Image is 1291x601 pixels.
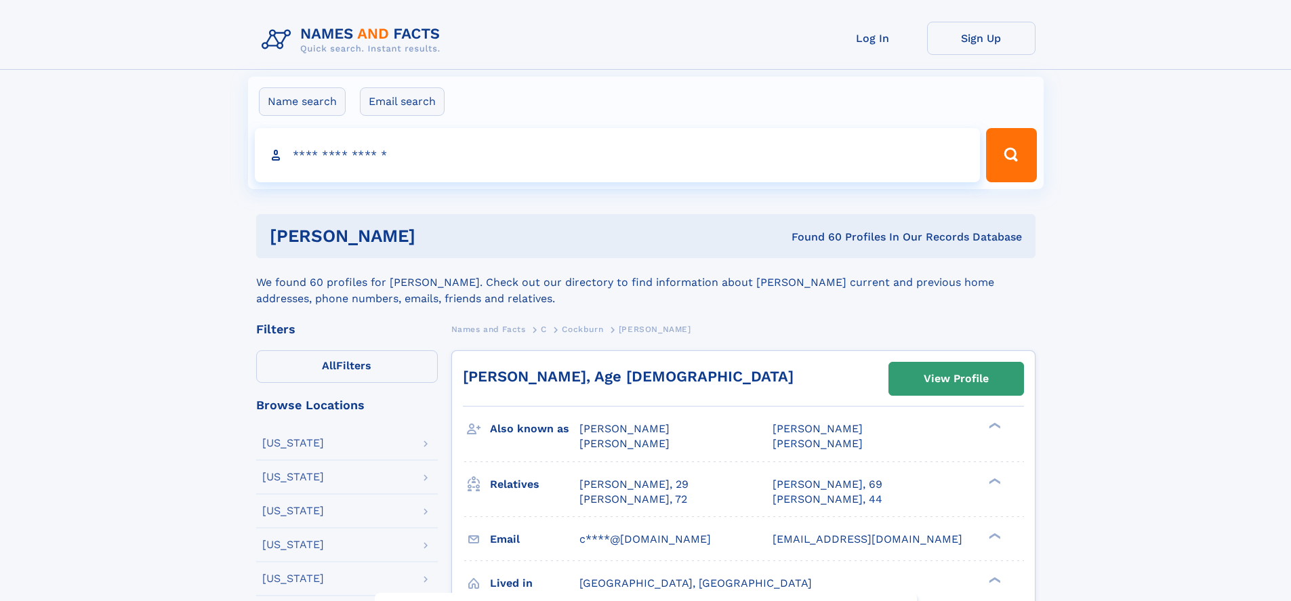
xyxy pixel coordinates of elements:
div: ❯ [985,421,1002,430]
a: [PERSON_NAME], 72 [579,492,687,507]
span: C [541,325,547,334]
a: [PERSON_NAME], Age [DEMOGRAPHIC_DATA] [463,368,794,385]
a: [PERSON_NAME], 69 [773,477,882,492]
div: Found 60 Profiles In Our Records Database [603,230,1022,245]
span: All [322,359,336,372]
span: [EMAIL_ADDRESS][DOMAIN_NAME] [773,533,962,545]
span: [PERSON_NAME] [773,422,863,435]
a: Names and Facts [451,320,526,337]
span: [PERSON_NAME] [619,325,691,334]
div: ❯ [985,476,1002,485]
a: [PERSON_NAME], 29 [579,477,689,492]
div: View Profile [924,363,989,394]
h1: [PERSON_NAME] [270,228,604,245]
div: [US_STATE] [262,573,324,584]
button: Search Button [986,128,1036,182]
a: View Profile [889,362,1023,395]
a: [PERSON_NAME], 44 [773,492,882,507]
a: Sign Up [927,22,1036,55]
div: We found 60 profiles for [PERSON_NAME]. Check out our directory to find information about [PERSON... [256,258,1036,307]
div: ❯ [985,531,1002,540]
div: [US_STATE] [262,539,324,550]
div: [US_STATE] [262,438,324,449]
h3: Email [490,528,579,551]
h3: Lived in [490,572,579,595]
div: [US_STATE] [262,472,324,482]
h3: Relatives [490,473,579,496]
span: [GEOGRAPHIC_DATA], [GEOGRAPHIC_DATA] [579,577,812,589]
div: Filters [256,323,438,335]
span: [PERSON_NAME] [773,437,863,450]
h3: Also known as [490,417,579,440]
span: Cockburn [562,325,603,334]
input: search input [255,128,981,182]
span: [PERSON_NAME] [579,422,670,435]
label: Filters [256,350,438,383]
label: Name search [259,87,346,116]
img: Logo Names and Facts [256,22,451,58]
span: [PERSON_NAME] [579,437,670,450]
label: Email search [360,87,445,116]
a: Log In [819,22,927,55]
div: ❯ [985,575,1002,584]
div: Browse Locations [256,399,438,411]
a: Cockburn [562,320,603,337]
div: [US_STATE] [262,505,324,516]
a: C [541,320,547,337]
